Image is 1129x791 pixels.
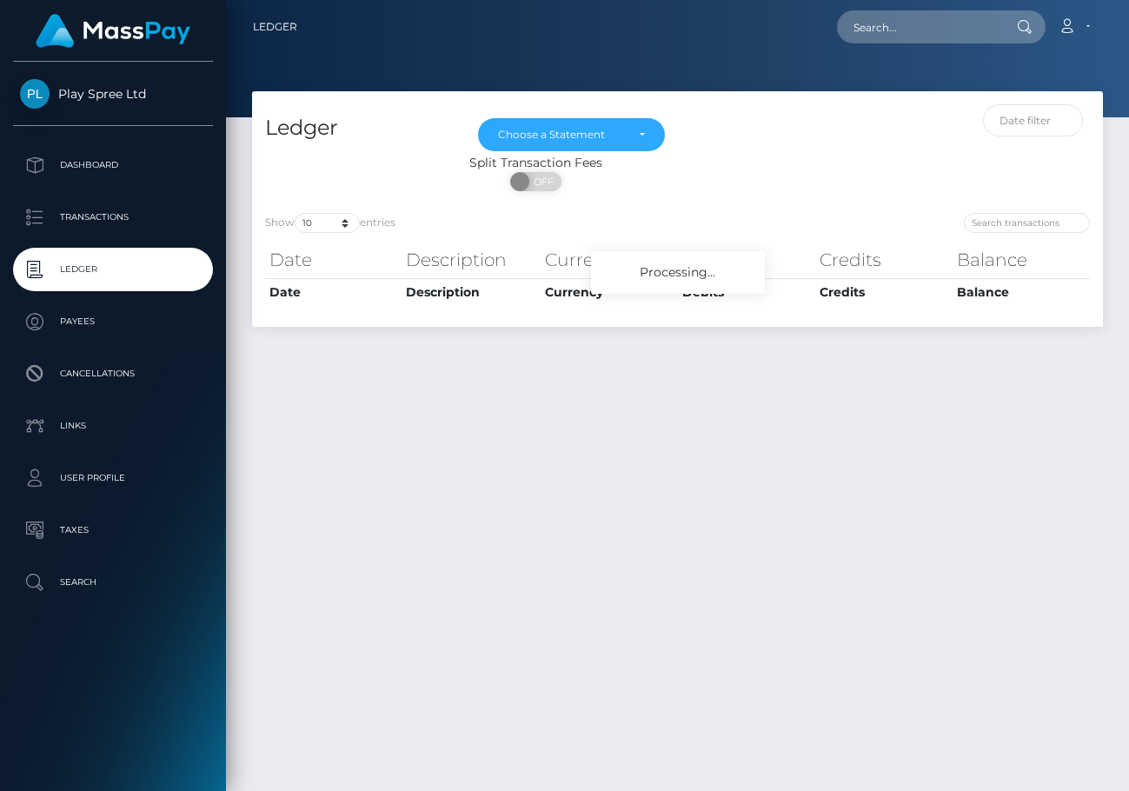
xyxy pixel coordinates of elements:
[478,118,665,151] button: Choose a Statement
[964,213,1090,233] input: Search transactions
[953,278,1090,306] th: Balance
[983,104,1083,136] input: Date filter
[253,9,297,45] a: Ledger
[20,79,50,109] img: Play Spree Ltd
[20,309,206,335] p: Payees
[541,278,678,306] th: Currency
[20,256,206,282] p: Ledger
[20,465,206,491] p: User Profile
[815,243,953,277] th: Credits
[13,248,213,291] a: Ledger
[20,204,206,230] p: Transactions
[265,243,402,277] th: Date
[20,517,206,543] p: Taxes
[402,243,540,277] th: Description
[953,243,1090,277] th: Balance
[13,352,213,395] a: Cancellations
[20,152,206,178] p: Dashboard
[678,243,815,277] th: Debits
[36,14,190,48] img: MassPay Logo
[13,508,213,552] a: Taxes
[13,196,213,239] a: Transactions
[295,213,360,233] select: Showentries
[265,278,402,306] th: Date
[265,113,452,143] h4: Ledger
[20,361,206,387] p: Cancellations
[20,569,206,595] p: Search
[402,278,540,306] th: Description
[20,413,206,439] p: Links
[498,128,625,142] div: Choose a Statement
[252,154,820,172] div: Split Transaction Fees
[265,213,395,233] label: Show entries
[13,404,213,448] a: Links
[13,143,213,187] a: Dashboard
[837,10,1000,43] input: Search...
[13,561,213,604] a: Search
[520,172,563,191] span: OFF
[13,456,213,500] a: User Profile
[591,251,765,294] div: Processing...
[541,243,678,277] th: Currency
[13,86,213,102] span: Play Spree Ltd
[815,278,953,306] th: Credits
[13,300,213,343] a: Payees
